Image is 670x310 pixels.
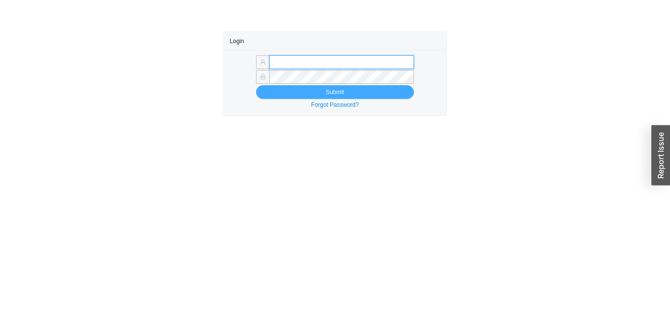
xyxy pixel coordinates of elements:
input: Email [269,55,414,69]
span: user [260,59,266,65]
span: lock [260,74,266,80]
button: Submit [256,85,414,99]
div: Login [230,32,440,50]
span: Submit [326,87,344,97]
a: Forgot Password? [311,101,359,108]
